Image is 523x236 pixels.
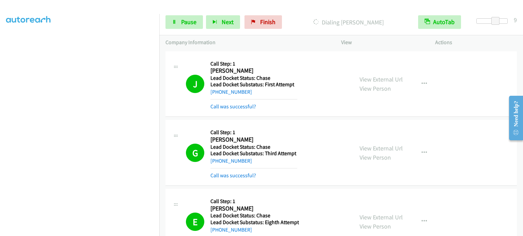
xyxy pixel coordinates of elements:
[360,75,403,83] a: View External Url
[210,81,297,88] h5: Lead Docket Substatus: First Attempt
[210,226,252,233] a: [PHONE_NUMBER]
[165,38,329,47] p: Company Information
[360,153,391,161] a: View Person
[360,213,403,221] a: View External Url
[210,89,252,95] a: [PHONE_NUMBER]
[514,15,517,24] div: 9
[210,150,297,157] h5: Lead Docket Substatus: Third Attempt
[360,222,391,230] a: View Person
[210,129,297,136] h5: Call Step: 1
[210,172,256,179] a: Call was successful?
[210,103,256,110] a: Call was successful?
[210,75,297,81] h5: Lead Docket Status: Chase
[222,18,234,26] span: Next
[260,18,275,26] span: Finish
[210,144,297,150] h5: Lead Docket Status: Chase
[186,75,204,93] h1: J
[165,15,203,29] a: Pause
[210,212,299,219] h5: Lead Docket Status: Chase
[186,213,204,231] h1: E
[504,91,523,145] iframe: Resource Center
[210,136,297,144] h2: [PERSON_NAME]
[210,198,299,205] h5: Call Step: 1
[360,144,403,152] a: View External Url
[181,18,196,26] span: Pause
[210,60,297,67] h5: Call Step: 1
[210,205,297,213] h2: [PERSON_NAME]
[206,15,240,29] button: Next
[341,38,423,47] p: View
[210,219,299,226] h5: Lead Docket Substatus: Eighth Attempt
[210,158,252,164] a: [PHONE_NUMBER]
[435,38,517,47] p: Actions
[210,67,297,75] h2: [PERSON_NAME]
[418,15,461,29] button: AutoTab
[244,15,282,29] a: Finish
[186,144,204,162] h1: G
[291,18,406,27] p: Dialing [PERSON_NAME]
[360,85,391,92] a: View Person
